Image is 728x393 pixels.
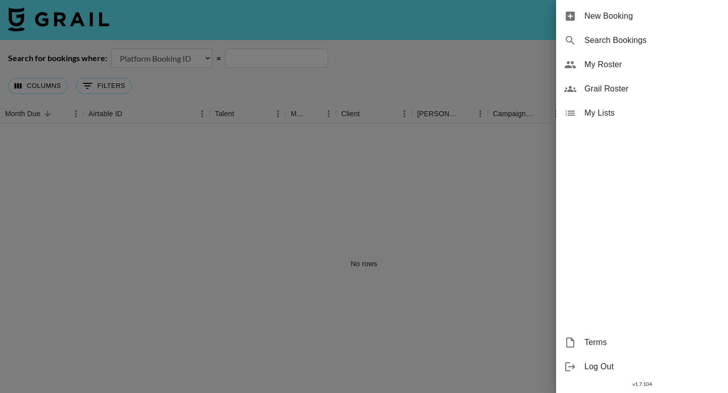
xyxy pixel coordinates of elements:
span: My Lists [584,107,720,119]
div: My Lists [556,101,728,125]
span: Search Bookings [584,34,720,46]
span: Grail Roster [584,83,720,95]
div: Terms [556,330,728,355]
div: Log Out [556,355,728,379]
div: New Booking [556,4,728,28]
span: Log Out [584,361,720,373]
div: v 1.7.104 [556,379,728,389]
span: My Roster [584,59,720,71]
div: Grail Roster [556,77,728,101]
div: Search Bookings [556,28,728,53]
span: Terms [584,336,720,349]
div: My Roster [556,53,728,77]
span: New Booking [584,10,720,22]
